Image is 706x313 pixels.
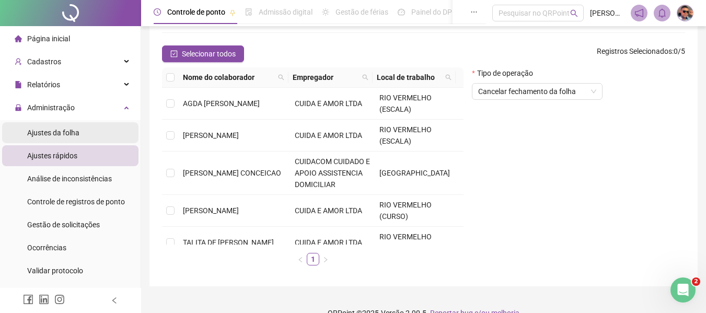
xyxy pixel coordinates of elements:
[15,104,22,111] span: lock
[470,8,478,16] span: ellipsis
[443,69,454,85] span: search
[597,45,685,62] span: : 0 / 5
[154,8,161,16] span: clock-circle
[276,69,286,85] span: search
[360,69,371,85] span: search
[362,74,368,80] span: search
[183,169,281,177] span: [PERSON_NAME] CONCEICAO
[27,244,66,252] span: Ocorrências
[27,103,75,112] span: Administração
[634,8,644,18] span: notification
[398,8,405,16] span: dashboard
[293,72,358,83] span: Empregador
[335,8,388,16] span: Gestão de férias
[15,35,22,42] span: home
[170,50,178,57] span: check-square
[27,266,83,275] span: Validar protocolo
[307,253,319,265] li: 1
[322,257,329,263] span: right
[294,253,307,265] li: Página anterior
[259,8,313,16] span: Admissão digital
[319,253,332,265] button: right
[294,253,307,265] button: left
[295,157,370,189] span: CUIDACOM CUIDADO E APOIO ASSISTENCIA DOMICILIAR
[183,72,274,83] span: Nome do colaborador
[162,45,244,62] button: Selecionar todos
[472,67,539,79] label: Tipo de operação
[692,277,700,286] span: 2
[15,58,22,65] span: user-add
[27,34,70,43] span: Página inicial
[307,253,319,265] a: 1
[478,84,596,99] span: Cancelar fechamento da folha
[379,201,432,221] span: RIO VERMELHO (CURSO)
[167,8,225,16] span: Controle de ponto
[278,74,284,80] span: search
[295,206,362,215] span: CUIDA E AMOR LTDA
[182,48,236,60] span: Selecionar todos
[297,257,304,263] span: left
[322,8,329,16] span: sun
[27,198,125,206] span: Controle de registros de ponto
[27,57,61,66] span: Cadastros
[379,94,432,113] span: RIO VERMELHO (ESCALA)
[229,9,236,16] span: pushpin
[183,206,239,215] span: [PERSON_NAME]
[23,294,33,305] span: facebook
[245,8,252,16] span: file-done
[183,99,260,108] span: AGDA [PERSON_NAME]
[319,253,332,265] li: Próxima página
[39,294,49,305] span: linkedin
[295,238,362,247] span: CUIDA E AMOR LTDA
[379,169,450,177] span: [GEOGRAPHIC_DATA]
[379,125,432,145] span: RIO VERMELHO (ESCALA)
[377,72,442,83] span: Local de trabalho
[590,7,624,19] span: [PERSON_NAME]
[27,129,79,137] span: Ajustes da folha
[111,297,118,304] span: left
[445,74,452,80] span: search
[295,99,362,108] span: CUIDA E AMOR LTDA
[379,233,432,252] span: RIO VERMELHO (ESCALA)
[183,131,239,140] span: [PERSON_NAME]
[657,8,667,18] span: bell
[597,47,672,55] span: Registros Selecionados
[15,81,22,88] span: file
[677,5,693,21] img: 66442
[54,294,65,305] span: instagram
[411,8,452,16] span: Painel do DP
[27,221,100,229] span: Gestão de solicitações
[570,9,578,17] span: search
[295,131,362,140] span: CUIDA E AMOR LTDA
[27,80,60,89] span: Relatórios
[27,152,77,160] span: Ajustes rápidos
[27,175,112,183] span: Análise de inconsistências
[670,277,696,303] iframe: Intercom live chat
[183,238,274,247] span: TALITA DE [PERSON_NAME]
